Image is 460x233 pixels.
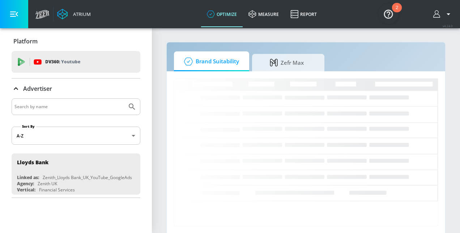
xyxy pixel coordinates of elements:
div: Vertical: [17,187,35,193]
a: measure [243,1,285,27]
nav: list of Advertiser [12,151,140,198]
span: Zefr Max [259,54,314,71]
div: Advertiser [12,98,140,198]
span: v 4.24.0 [443,24,453,28]
div: Platform [12,31,140,51]
button: Open Resource Center, 2 new notifications [378,4,399,24]
p: Platform [13,37,38,45]
span: Brand Suitability [181,53,239,70]
div: Financial Services [39,187,75,193]
p: Youtube [61,58,80,65]
input: Search by name [14,102,124,111]
div: Advertiser [12,79,140,99]
div: Atrium [70,11,91,17]
a: Atrium [57,9,91,20]
label: Sort By [21,124,36,129]
div: A-Z [12,127,140,145]
div: 2 [396,8,398,17]
div: Agency: [17,181,34,187]
div: Lloyds BankLinked as:Zenith_Lloyds Bank_UK_YouTube_GoogleAdsAgency:Zenith UKVertical:Financial Se... [12,153,140,195]
p: Advertiser [23,85,52,93]
div: Zenith UK [38,181,57,187]
div: Zenith_Lloyds Bank_UK_YouTube_GoogleAds [43,174,132,181]
a: Report [285,1,323,27]
div: Linked as: [17,174,39,181]
div: DV360: Youtube [12,51,140,73]
p: DV360: [45,58,80,66]
a: optimize [201,1,243,27]
div: Lloyds Bank [17,159,48,166]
